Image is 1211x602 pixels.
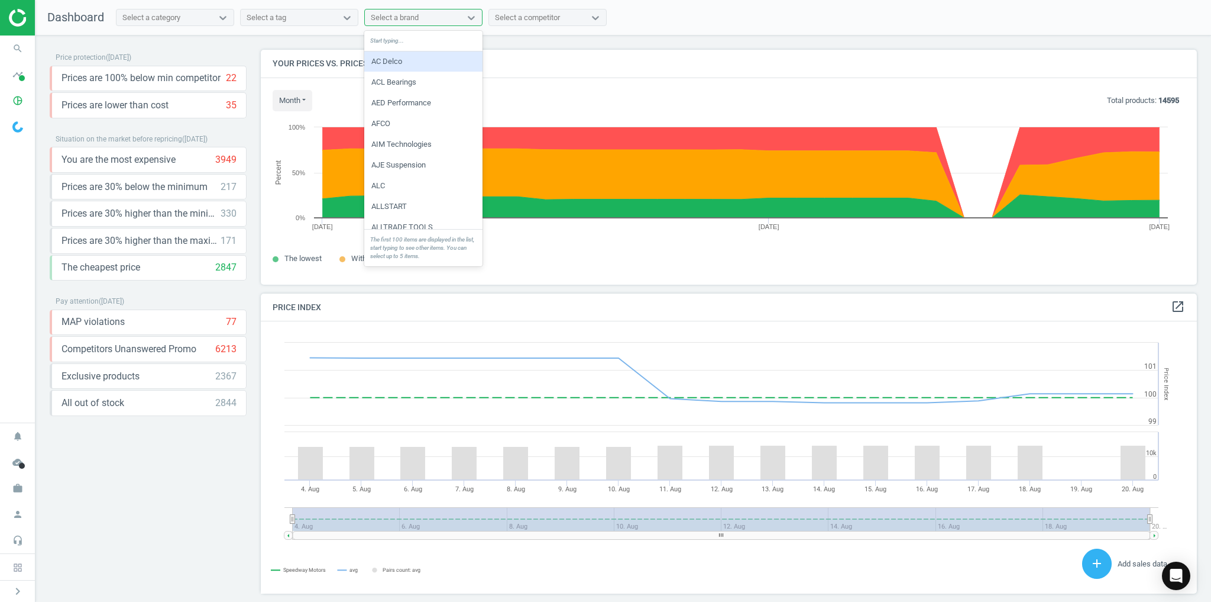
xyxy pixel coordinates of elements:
span: The lowest [284,254,322,263]
div: 217 [221,181,237,194]
i: timeline [7,63,29,86]
span: Prices are 100% below min competitor [61,72,221,85]
text: 100 [1144,390,1157,398]
tspan: Price Index [1163,368,1170,400]
span: MAP violations [61,316,125,329]
tspan: Speedway Motors [283,567,326,573]
span: ( [DATE] ) [106,53,131,62]
i: headset_mic [7,529,29,552]
i: chevron_right [11,584,25,598]
span: Price protection [56,53,106,62]
text: 0 [1153,473,1157,481]
tspan: 17. Aug [967,485,989,493]
span: Pay attention [56,297,99,305]
div: AC Delco [364,51,483,72]
tspan: 7. Aug [455,485,474,493]
i: search [7,37,29,60]
div: 171 [221,234,237,247]
div: 2844 [215,397,237,410]
tspan: 9. Aug [558,485,577,493]
i: notifications [7,425,29,448]
span: Prices are 30% higher than the maximal [61,234,221,247]
span: Exclusive products [61,370,140,383]
div: ACL Bearings [364,72,483,92]
tspan: 8. Aug [507,485,525,493]
div: ALLSTART [364,197,483,217]
span: Prices are lower than cost [61,99,169,112]
div: AIM Technologies [364,134,483,154]
span: Prices are 30% higher than the minimum [61,207,221,220]
text: 10k [1146,449,1157,457]
i: open_in_new [1171,300,1185,314]
span: Prices are 30% below the minimum [61,181,208,194]
i: person [7,503,29,526]
div: 3949 [215,153,237,166]
text: 99 [1148,417,1157,426]
i: cloud_done [7,451,29,474]
div: The first 100 items are displayed in the list, start typing to see other items. You can select up... [364,229,483,266]
tspan: Pairs count: avg [383,567,420,573]
tspan: [DATE] [759,223,779,230]
div: 22 [226,72,237,85]
div: ALC [364,176,483,196]
div: 35 [226,99,237,112]
text: 101 [1144,362,1157,371]
tspan: 15. Aug [864,485,886,493]
div: Select a tag [247,12,286,23]
h4: Your prices vs. prices in stores you monitor [261,50,1197,78]
div: Select a category [122,12,180,23]
tspan: 20. Aug [1122,485,1144,493]
a: open_in_new [1171,300,1185,315]
tspan: 4. Aug [301,485,319,493]
div: Select a competitor [495,12,560,23]
div: 2367 [215,370,237,383]
div: AFCO [364,114,483,134]
div: ALLTRADE TOOLS [364,217,483,237]
div: Start typing... [364,31,483,51]
div: Open Intercom Messenger [1162,562,1190,590]
span: ( [DATE] ) [99,297,124,305]
tspan: [DATE] [1150,223,1170,230]
button: month [273,90,312,111]
i: pie_chart_outlined [7,89,29,112]
text: 0% [296,214,305,221]
tspan: 12. Aug [711,485,733,493]
div: 6213 [215,343,237,356]
b: 14595 [1158,96,1179,105]
tspan: 13. Aug [762,485,783,493]
span: Add sales data [1118,559,1167,568]
div: Select a brand [371,12,419,23]
div: 2847 [215,261,237,274]
span: All out of stock [61,397,124,410]
button: chevron_right [3,584,33,599]
tspan: [DATE] [312,223,333,230]
tspan: 16. Aug [916,485,938,493]
div: 330 [221,207,237,220]
span: Situation on the market before repricing [56,135,182,143]
tspan: avg [349,567,358,573]
tspan: Percent [274,160,283,185]
i: work [7,477,29,500]
span: ( [DATE] ) [182,135,208,143]
h4: Price Index [261,294,1197,321]
text: 50% [292,169,305,176]
tspan: 20. … [1152,523,1167,530]
img: wGWNvw8QSZomAAAAABJRU5ErkJggg== [12,121,23,133]
tspan: 6. Aug [404,485,422,493]
div: AED Performance [364,93,483,113]
span: You are the most expensive [61,153,176,166]
span: Dashboard [47,10,104,24]
span: Within the market [351,254,410,263]
tspan: 19. Aug [1070,485,1092,493]
img: ajHJNr6hYgQAAAAASUVORK5CYII= [9,9,93,27]
span: The cheapest price [61,261,140,274]
span: Competitors Unanswered Promo [61,343,196,356]
tspan: 14. Aug [813,485,835,493]
div: grid [364,51,483,229]
tspan: 10. Aug [608,485,630,493]
button: add [1082,549,1112,579]
tspan: 5. Aug [352,485,371,493]
i: add [1090,556,1104,571]
div: 77 [226,316,237,329]
text: 100% [289,124,305,131]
